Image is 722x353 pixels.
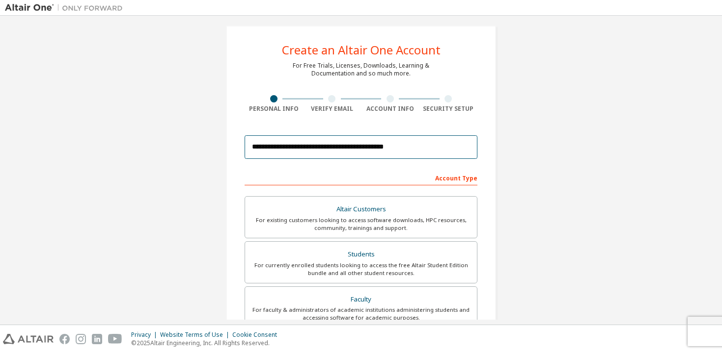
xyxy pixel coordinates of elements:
[303,105,361,113] div: Verify Email
[131,331,160,339] div: Privacy
[160,331,232,339] div: Website Terms of Use
[3,334,54,344] img: altair_logo.svg
[251,293,471,306] div: Faculty
[293,62,429,77] div: For Free Trials, Licenses, Downloads, Learning & Documentation and so much more.
[92,334,102,344] img: linkedin.svg
[251,248,471,261] div: Students
[251,216,471,232] div: For existing customers looking to access software downloads, HPC resources, community, trainings ...
[76,334,86,344] img: instagram.svg
[131,339,283,347] p: © 2025 Altair Engineering, Inc. All Rights Reserved.
[108,334,122,344] img: youtube.svg
[251,306,471,322] div: For faculty & administrators of academic institutions administering students and accessing softwa...
[251,202,471,216] div: Altair Customers
[251,261,471,277] div: For currently enrolled students looking to access the free Altair Student Edition bundle and all ...
[59,334,70,344] img: facebook.svg
[232,331,283,339] div: Cookie Consent
[419,105,478,113] div: Security Setup
[245,105,303,113] div: Personal Info
[5,3,128,13] img: Altair One
[282,44,441,56] div: Create an Altair One Account
[245,170,477,185] div: Account Type
[361,105,419,113] div: Account Info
